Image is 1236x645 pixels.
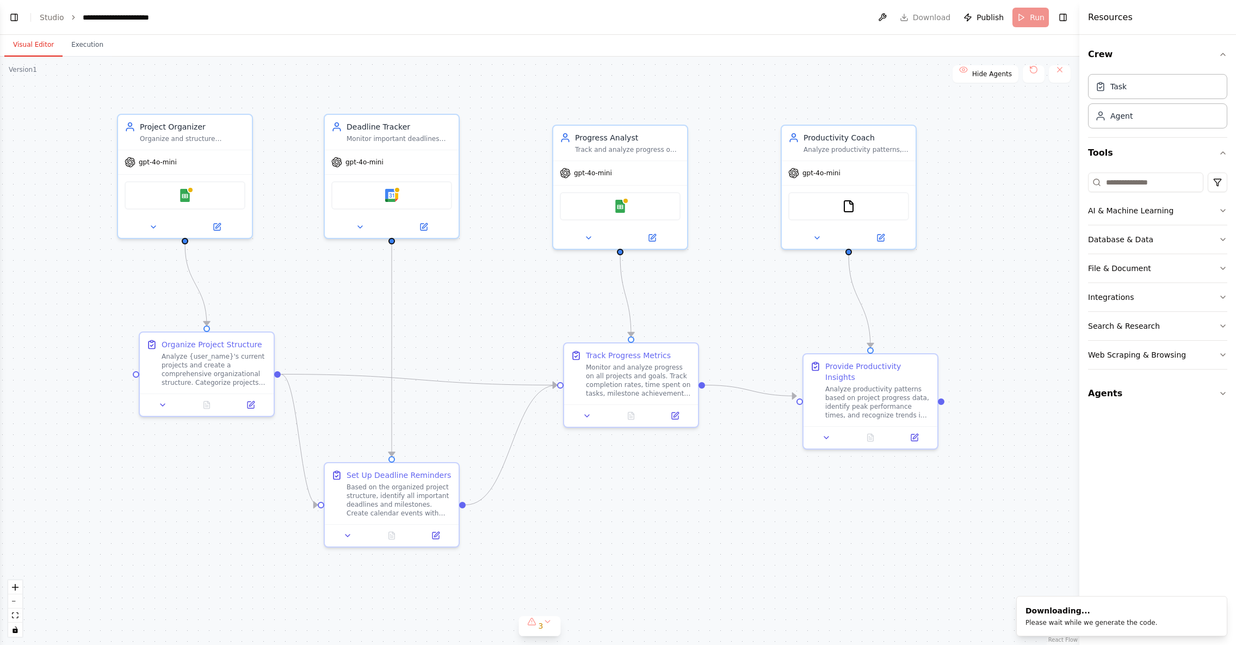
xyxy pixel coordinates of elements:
div: Web Scraping & Browsing [1088,349,1186,360]
div: Provide Productivity Insights [825,361,931,383]
button: File & Document [1088,254,1227,282]
div: Track and analyze progress on {user_name}'s goals and projects, measuring completion rates, ident... [575,145,681,154]
button: Show left sidebar [7,10,22,25]
div: Based on the organized project structure, identify all important deadlines and milestones. Create... [347,483,452,518]
img: Google Calendar [385,189,398,202]
button: Visual Editor [4,34,63,57]
g: Edge from 74867f6b-b828-42b5-8c41-aa2e369e9031 to 169c5b81-59b0-4700-be51-22c106631936 [281,369,557,391]
div: Task [1110,81,1127,92]
a: Studio [40,13,64,22]
div: AI & Machine Learning [1088,205,1173,216]
div: Analyze {user_name}'s current projects and create a comprehensive organizational structure. Categ... [162,352,267,387]
div: Track Progress Metrics [586,350,671,361]
div: Monitor important deadlines and milestones for {user_name}'s projects, create timely reminders, a... [347,134,452,143]
div: Provide Productivity InsightsAnalyze productivity patterns based on project progress data, identi... [802,353,938,450]
span: gpt-4o-mini [802,169,841,177]
button: AI & Machine Learning [1088,196,1227,225]
button: Open in side panel [232,398,269,411]
div: React Flow controls [8,580,22,637]
div: Organize Project Structure [162,339,262,350]
button: No output available [848,431,894,444]
button: Publish [959,8,1008,27]
span: gpt-4o-mini [345,158,384,167]
div: Please wait while we generate the code. [1025,618,1158,627]
div: Deadline TrackerMonitor important deadlines and milestones for {user_name}'s projects, create tim... [324,114,460,239]
div: Crew [1088,70,1227,137]
div: Progress AnalystTrack and analyze progress on {user_name}'s goals and projects, measuring complet... [552,125,688,250]
g: Edge from 257cbc76-b73c-4f74-a39c-a2d49628f4c2 to 10926df7-dc17-4ea6-8bbf-8d41c46ab6b5 [843,255,876,347]
button: Tools [1088,138,1227,168]
div: File & Document [1088,263,1151,274]
button: Open in side panel [895,431,933,444]
span: Hide Agents [972,70,1012,78]
div: Deadline Tracker [347,121,452,132]
span: gpt-4o-mini [139,158,177,167]
button: No output available [608,409,654,422]
span: Publish [977,12,1004,23]
button: 3 [519,616,561,636]
img: FileReadTool [842,200,855,213]
div: Monitor and analyze progress on all projects and goals. Track completion rates, time spent on tas... [586,363,691,398]
div: Version 1 [9,65,37,74]
button: zoom out [8,594,22,609]
span: gpt-4o-mini [574,169,612,177]
div: Progress Analyst [575,132,681,143]
div: Project OrganizerOrganize and structure personal projects by categorizing tasks, setting prioriti... [117,114,253,239]
div: Organize Project StructureAnalyze {user_name}'s current projects and create a comprehensive organ... [139,331,275,417]
button: No output available [369,529,415,542]
div: Set Up Deadline RemindersBased on the organized project structure, identify all important deadlin... [324,462,460,548]
g: Edge from 74867f6b-b828-42b5-8c41-aa2e369e9031 to 19f8ce3c-2320-4a2e-9f45-7d96f048f359 [281,369,318,511]
button: Open in side panel [850,231,911,244]
button: Hide right sidebar [1055,10,1071,25]
div: Downloading... [1025,605,1158,616]
button: Open in side panel [656,409,694,422]
button: fit view [8,609,22,623]
span: 3 [539,621,543,631]
button: Open in side panel [417,529,454,542]
g: Edge from 5009bd7a-b175-4155-a42e-101ca86e3580 to 74867f6b-b828-42b5-8c41-aa2e369e9031 [180,244,212,325]
img: Google Sheets [178,189,191,202]
div: Search & Research [1088,321,1160,331]
button: Integrations [1088,283,1227,311]
g: Edge from 169c5b81-59b0-4700-be51-22c106631936 to 10926df7-dc17-4ea6-8bbf-8d41c46ab6b5 [705,380,796,402]
button: Search & Research [1088,312,1227,340]
nav: breadcrumb [40,12,175,23]
g: Edge from 3fe93b21-483e-4051-9a95-5485eaed0e5c to 19f8ce3c-2320-4a2e-9f45-7d96f048f359 [386,244,397,456]
button: Open in side panel [186,220,248,234]
button: Execution [63,34,112,57]
button: Open in side panel [393,220,454,234]
button: Web Scraping & Browsing [1088,341,1227,369]
g: Edge from 19f8ce3c-2320-4a2e-9f45-7d96f048f359 to 169c5b81-59b0-4700-be51-22c106631936 [466,380,557,511]
div: Analyze productivity patterns, provide personalized insights, and offer motivational guidance to ... [804,145,909,154]
button: toggle interactivity [8,623,22,637]
button: Database & Data [1088,225,1227,254]
div: Project Organizer [140,121,245,132]
div: Analyze productivity patterns based on project progress data, identify peak performance times, an... [825,385,931,420]
div: Organize and structure personal projects by categorizing tasks, setting priorities, and creating ... [140,134,245,143]
img: Google Sheets [614,200,627,213]
div: Productivity CoachAnalyze productivity patterns, provide personalized insights, and offer motivat... [781,125,917,250]
button: zoom in [8,580,22,594]
div: Track Progress MetricsMonitor and analyze progress on all projects and goals. Track completion ra... [563,342,699,428]
button: Hide Agents [953,65,1018,83]
div: Database & Data [1088,234,1153,245]
div: Agent [1110,110,1133,121]
div: Integrations [1088,292,1134,303]
h4: Resources [1088,11,1133,24]
button: Crew [1088,39,1227,70]
div: Set Up Deadline Reminders [347,470,451,481]
button: No output available [184,398,230,411]
div: Tools [1088,168,1227,378]
div: Productivity Coach [804,132,909,143]
button: Agents [1088,378,1227,409]
g: Edge from 205b4570-5c18-4c7c-8c84-1e6f0341a84b to 169c5b81-59b0-4700-be51-22c106631936 [615,255,636,336]
button: Open in side panel [621,231,683,244]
